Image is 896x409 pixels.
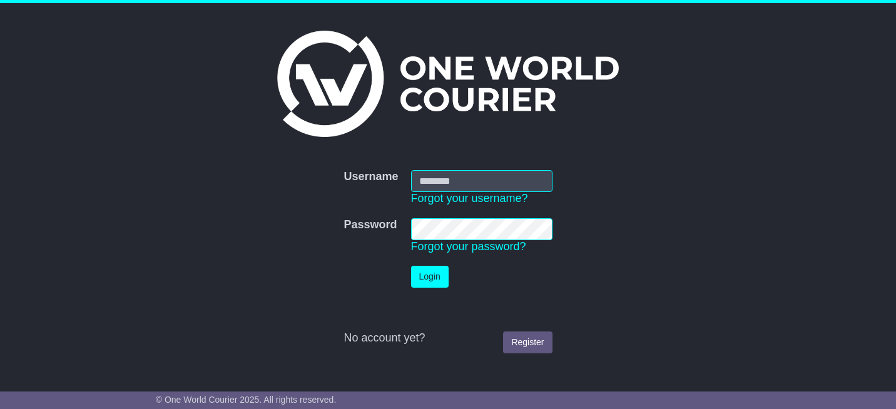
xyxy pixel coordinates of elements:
[411,240,526,253] a: Forgot your password?
[503,331,552,353] a: Register
[411,266,449,288] button: Login
[344,331,552,345] div: No account yet?
[277,31,619,137] img: One World
[411,192,528,204] a: Forgot your username?
[156,395,337,405] span: © One World Courier 2025. All rights reserved.
[344,170,398,184] label: Username
[344,218,397,232] label: Password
